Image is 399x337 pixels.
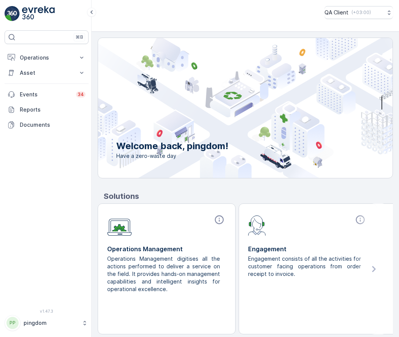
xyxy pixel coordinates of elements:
div: PP [6,317,19,329]
img: logo_light-DOdMpM7g.png [22,6,55,21]
p: Reports [20,106,85,113]
img: city illustration [64,38,393,178]
p: ⌘B [76,34,83,40]
a: Reports [5,102,89,117]
p: Operations Management digitises all the actions performed to deliver a service on the field. It p... [107,255,220,293]
img: module-icon [107,214,132,236]
p: Welcome back, pingdom! [116,140,228,152]
img: module-icon [248,214,266,236]
p: ( +03:00 ) [351,9,371,16]
p: 34 [78,91,84,98]
button: Operations [5,50,89,65]
p: pingdom [24,319,78,327]
p: Engagement [248,244,367,254]
p: Operations Management [107,244,226,254]
span: Have a zero-waste day [116,152,228,160]
p: Events [20,91,71,98]
p: Asset [20,69,73,77]
button: PPpingdom [5,315,89,331]
a: Events34 [5,87,89,102]
img: logo [5,6,20,21]
a: Documents [5,117,89,132]
p: Engagement consists of all the activities for customer facing operations from order receipt to in... [248,255,361,278]
span: v 1.47.3 [5,309,89,313]
button: Asset [5,65,89,80]
button: QA Client(+03:00) [325,6,393,19]
p: Documents [20,121,85,129]
p: QA Client [325,9,348,16]
p: Operations [20,54,73,61]
p: Solutions [104,191,393,202]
